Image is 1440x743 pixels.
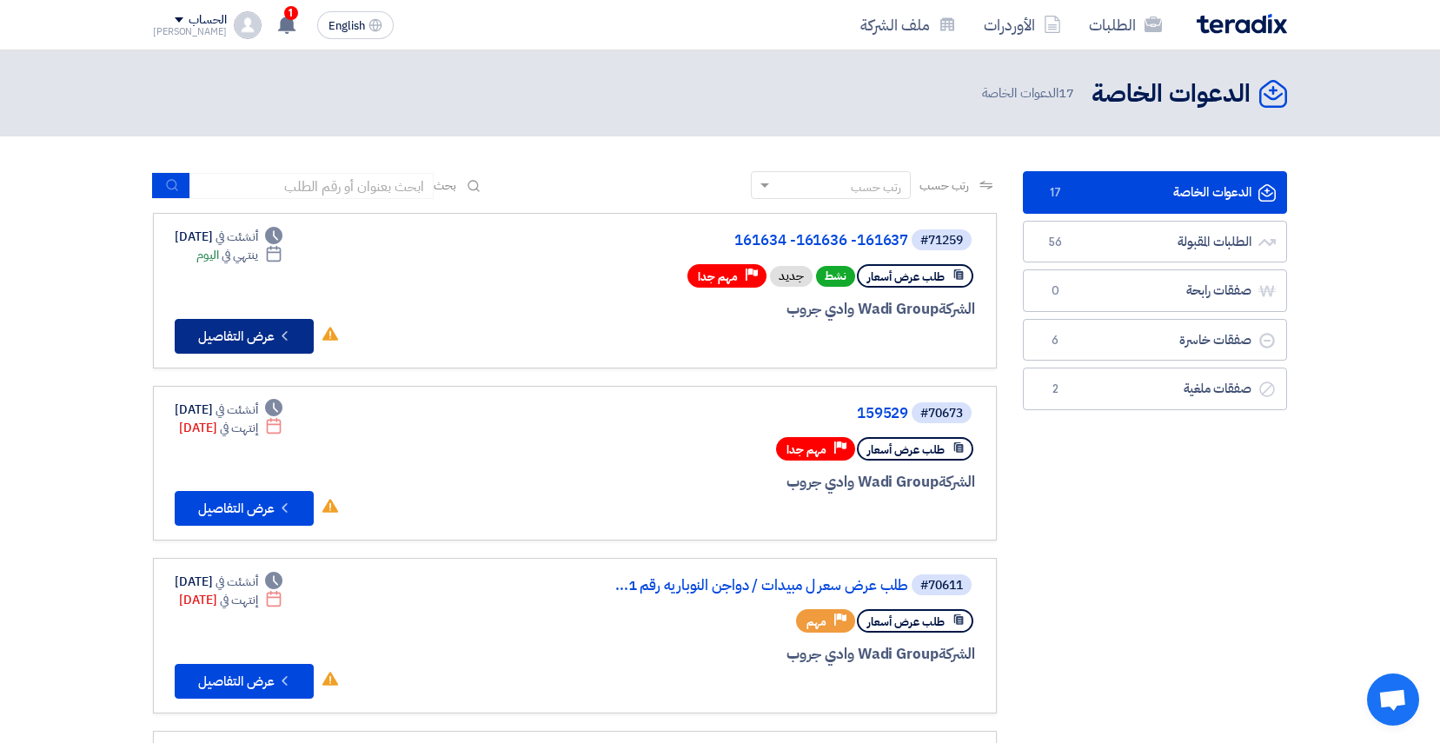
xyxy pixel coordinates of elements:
span: طلب عرض أسعار [867,614,945,630]
div: رتب حسب [851,178,901,196]
span: نشط [816,266,855,287]
span: مهم [806,614,826,630]
a: الدعوات الخاصة17 [1023,171,1287,214]
span: 1 [284,6,298,20]
a: الطلبات المقبولة56 [1023,221,1287,263]
div: #70673 [920,408,963,420]
div: [PERSON_NAME] [153,27,227,36]
h2: الدعوات الخاصة [1092,77,1251,111]
span: English [328,20,365,32]
div: [DATE] [175,401,282,419]
div: [DATE] [175,573,282,591]
div: [DATE] [179,419,282,437]
input: ابحث بعنوان أو رقم الطلب [190,173,434,199]
span: طلب عرض أسعار [867,441,945,458]
a: صفقات خاسرة6 [1023,319,1287,362]
div: جديد [770,266,813,287]
a: 161634 -161636 -161637 [561,233,908,249]
div: Wadi Group وادي جروب [557,471,975,494]
a: طلب عرض سعر ل مبيدات / دواجن النوباريه رقم 1... [561,578,908,594]
a: ملف الشركة [846,4,970,45]
a: Open chat [1367,673,1419,726]
span: 6 [1045,332,1065,349]
span: 17 [1058,83,1074,103]
span: 0 [1045,282,1065,300]
a: الطلبات [1075,4,1176,45]
span: أنشئت في [216,401,257,419]
div: الحساب [189,13,226,28]
a: 159529 [561,406,908,421]
span: 2 [1045,381,1065,398]
span: الشركة [939,471,976,493]
span: الشركة [939,298,976,320]
span: الشركة [939,643,976,665]
img: Teradix logo [1197,14,1287,34]
button: English [317,11,394,39]
button: عرض التفاصيل [175,319,314,354]
span: ينتهي في [222,246,257,264]
div: Wadi Group وادي جروب [557,298,975,321]
span: 56 [1045,234,1065,251]
div: #71259 [920,235,963,247]
button: عرض التفاصيل [175,664,314,699]
a: الأوردرات [970,4,1075,45]
a: صفقات ملغية2 [1023,368,1287,410]
div: [DATE] [175,228,282,246]
div: Wadi Group وادي جروب [557,643,975,666]
a: صفقات رابحة0 [1023,269,1287,312]
button: عرض التفاصيل [175,491,314,526]
span: رتب حسب [919,176,969,195]
span: أنشئت في [216,228,257,246]
div: [DATE] [179,591,282,609]
div: اليوم [196,246,282,264]
span: إنتهت في [220,419,257,437]
span: إنتهت في [220,591,257,609]
img: profile_test.png [234,11,262,39]
div: #70611 [920,580,963,592]
span: مهم جدا [786,441,826,458]
span: الدعوات الخاصة [982,83,1078,103]
span: أنشئت في [216,573,257,591]
span: بحث [434,176,456,195]
span: طلب عرض أسعار [867,269,945,285]
span: مهم جدا [698,269,738,285]
span: 17 [1045,184,1065,202]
